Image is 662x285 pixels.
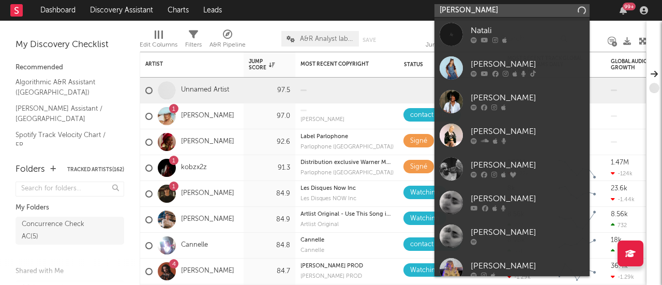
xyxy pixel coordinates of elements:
[471,58,584,71] div: [PERSON_NAME]
[300,134,394,140] div: Label Parlophone
[471,126,584,138] div: [PERSON_NAME]
[16,62,124,74] div: Recommended
[471,159,584,172] div: [PERSON_NAME]
[22,218,95,243] div: Concurrence Check AC ( 5 )
[623,3,636,10] div: 99 +
[611,263,628,269] div: 36.4k
[16,129,114,151] a: Spotify Track Velocity Chart / FR
[249,162,290,174] div: 91.3
[300,36,354,42] span: A&R Analyst labels
[611,159,629,166] div: 1.47M
[611,170,633,177] div: -124k
[410,213,440,225] div: Watching
[16,182,124,197] input: Search for folders...
[16,77,114,98] a: Algorithmic A&R Assistant ([GEOGRAPHIC_DATA])
[300,248,394,253] div: Cannelle
[300,186,394,191] div: copyright: Les Disques Now Inc
[67,167,124,172] button: Tracked Artists(162)
[410,161,427,173] div: Signé
[300,263,394,269] div: copyright: TAWIL PROD
[249,265,290,278] div: 84.7
[611,248,628,254] div: 939
[249,239,290,252] div: 84.8
[300,170,394,176] div: Parlophone ([GEOGRAPHIC_DATA])
[300,263,394,269] div: [PERSON_NAME] PROD
[434,219,590,253] a: [PERSON_NAME]
[300,117,394,123] div: label: SACHA
[300,186,394,191] div: Les Disques Now Inc
[611,211,628,218] div: 8.56k
[507,274,531,280] div: -1.29k
[300,117,394,123] div: [PERSON_NAME]
[410,135,427,147] div: Signé
[426,26,459,56] div: Jump Score
[300,61,378,67] div: Most Recent Copyright
[249,110,290,123] div: 97.0
[249,214,290,226] div: 84.9
[145,61,223,67] div: Artist
[209,26,246,56] div: A&R Pipeline
[471,193,584,205] div: [PERSON_NAME]
[300,237,394,243] div: copyright: Cannelle
[16,217,124,245] a: Concurrence Check AC(5)
[300,144,394,150] div: label: Parlophone (France)
[181,86,229,95] a: Unnamed Artist
[181,215,234,224] a: [PERSON_NAME]
[434,85,590,118] a: [PERSON_NAME]
[16,103,114,124] a: [PERSON_NAME] Assistant / [GEOGRAPHIC_DATA]
[410,109,454,122] div: contact artiste
[16,39,124,51] div: My Discovery Checklist
[611,222,627,229] div: 732
[300,110,394,111] div: copyright:
[471,92,584,104] div: [PERSON_NAME]
[434,4,590,17] input: Search for artists
[300,144,394,150] div: Parlophone ([GEOGRAPHIC_DATA])
[300,222,394,228] div: label: Artlist Original
[181,267,234,276] a: [PERSON_NAME]
[300,160,394,166] div: copyright: Distribution exclusive Warner Music France
[140,39,177,51] div: Edit Columns
[434,18,590,51] a: Natali
[611,196,635,203] div: -1.44k
[363,37,376,43] button: Save
[434,152,590,186] a: [PERSON_NAME]
[181,189,234,198] a: [PERSON_NAME]
[181,241,208,250] a: Cannelle
[185,39,202,51] div: Filters
[209,39,246,51] div: A&R Pipeline
[300,274,394,279] div: [PERSON_NAME] PROD
[300,222,394,228] div: Artlist Original
[611,237,622,244] div: 18k
[434,51,590,85] a: [PERSON_NAME]
[300,134,394,140] div: copyright: Label Parlophone
[16,202,124,214] div: My Folders
[140,26,177,56] div: Edit Columns
[611,185,627,192] div: 23.6k
[300,196,394,202] div: label: Les Disques NOW Inc
[181,138,234,146] a: [PERSON_NAME]
[620,6,627,14] button: 99+
[249,188,290,200] div: 84.9
[300,170,394,176] div: label: Parlophone (France)
[404,62,471,68] div: Status
[611,274,634,280] div: -1.29k
[300,160,394,166] div: Distribution exclusive Warner Music [GEOGRAPHIC_DATA]
[471,260,584,273] div: [PERSON_NAME]
[300,248,394,253] div: label: Cannelle
[300,274,394,279] div: label: TAWIL PROD
[471,227,584,239] div: [PERSON_NAME]
[426,39,459,51] div: Jump Score
[249,136,290,148] div: 92.6
[300,212,394,217] div: Artlist Original - Use This Song in Your Video - Go to [DOMAIN_NAME]
[16,163,45,176] div: Folders
[300,212,394,217] div: copyright: Artlist Original - Use This Song in Your Video - Go to Artlist.io
[249,58,275,71] div: Jump Score
[181,112,234,121] a: [PERSON_NAME]
[410,187,440,199] div: Watching
[181,163,207,172] a: kobzx2z
[410,264,440,277] div: Watching
[249,84,290,97] div: 97.5
[434,118,590,152] a: [PERSON_NAME]
[471,25,584,37] div: Natali
[434,186,590,219] a: [PERSON_NAME]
